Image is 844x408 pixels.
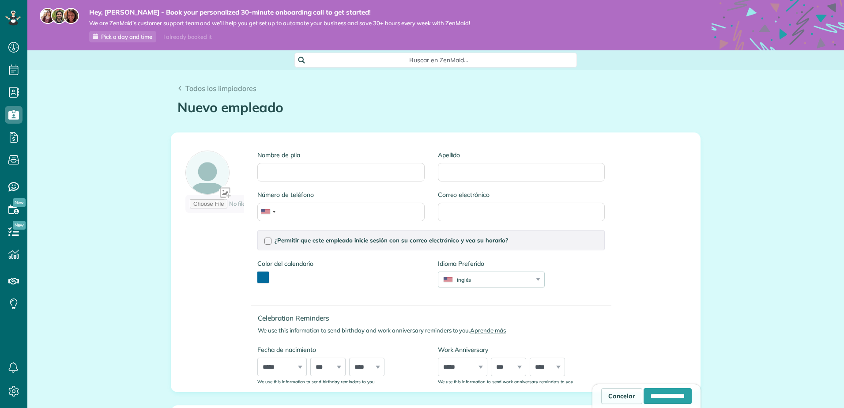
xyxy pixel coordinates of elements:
[257,190,424,199] label: Número de teléfono
[101,33,152,40] span: Pick a day and time
[438,259,545,268] label: Idioma Preferido
[40,8,56,24] img: maria-72a9807cf96188c08ef61303f053569d2e2a8a1cde33d635c8a3ac13582a053d.jpg
[438,276,533,283] div: inglés
[438,345,605,354] label: Work Anniversary
[13,198,26,207] span: New
[89,19,470,27] span: We are ZenMaid’s customer support team and we’ll help you get set up to automate your business an...
[601,388,642,404] a: Cancelar
[438,190,605,199] label: Correo electrónico
[177,100,694,115] h1: Nuevo empleado
[13,221,26,230] span: New
[185,84,256,93] span: Todos los limpiadores
[258,203,278,221] div: United States: +1
[63,8,79,24] img: michelle-19f622bdf1676172e81f8f8fba1fb50e276960ebfe0243fe18214015130c80e4.jpg
[470,327,506,334] a: Aprende más
[89,31,156,42] a: Pick a day and time
[51,8,67,24] img: jorge-587dff0eeaa6aab1f244e6dc62b8924c3b6ad411094392a53c71c6c4a576187d.jpg
[257,151,424,159] label: Nombre de pila
[438,151,605,159] label: Apellido
[257,272,269,283] button: toggle color picker dialog
[177,83,256,94] a: Todos los limpiadores
[257,345,424,354] label: Fecha de nacimiento
[258,326,611,335] p: We use this information to send birthday and work anniversary reminders to you.
[275,237,508,244] span: ¿Permitir que este empleado inicie sesión con su correo electrónico y vea su horario?
[257,379,376,384] sub: We use this information to send birthday reminders to you.
[438,379,574,384] sub: We use this information to send work anniversary reminders to you.
[89,8,470,17] strong: Hey, [PERSON_NAME] - Book your personalized 30-minute onboarding call to get started!
[257,259,313,268] label: Color del calendario
[158,31,217,42] div: I already booked it
[258,314,611,322] h4: Celebration Reminders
